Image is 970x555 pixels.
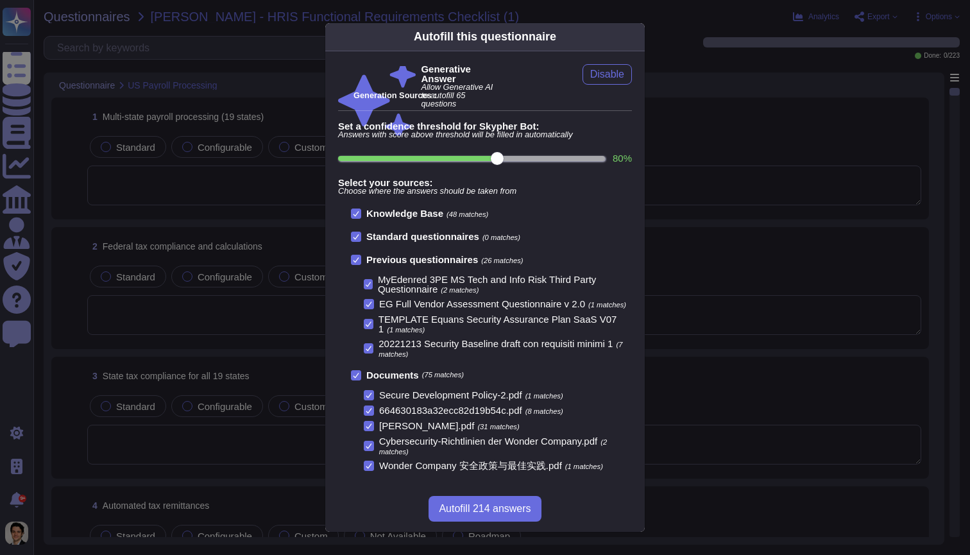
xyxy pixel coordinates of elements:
b: Select your sources: [338,178,632,187]
b: Previous questionnaires [366,254,478,265]
span: (26 matches) [481,257,523,264]
span: Allow Generative AI to autofill 65 questions [421,83,498,108]
span: (1 matches) [588,301,626,309]
b: Set a confidence threshold for Skypher Bot: [338,121,632,131]
div: Autofill this questionnaire [414,28,556,46]
span: 664630183a32ecc82d19b54c.pdf [379,405,522,416]
span: (1 matches) [565,463,603,470]
b: Generation Sources : [353,90,436,100]
span: Disable [590,69,624,80]
b: Knowledge Base [366,208,443,219]
span: 20221213 Security Baseline draft con requisiti minimi 1 [379,338,613,349]
span: Wonder Company 安全政策与最佳实践.pdf [379,460,562,471]
b: Generative Answer [421,64,498,83]
button: Autofill 214 answers [429,496,541,522]
span: (75 matches) [422,371,464,379]
span: Cybersecurity-Richtlinien der Wonder Company.pdf [379,436,597,447]
span: MyEdenred 3PE MS Tech and Info Risk Third Party Questionnaire [378,274,596,295]
span: (1 matches) [525,392,563,400]
span: TEMPLATE Equans Security Assurance Plan SaaS V07 1 [379,314,617,334]
span: (31 matches) [477,423,519,431]
span: Autofill 214 answers [439,504,531,514]
span: (48 matches) [447,210,488,218]
span: (2 matches) [379,438,607,456]
span: [PERSON_NAME].pdf [379,420,474,431]
span: (0 matches) [482,234,520,241]
label: 80 % [613,153,632,163]
b: Documents [366,370,419,380]
span: Answers with score above threshold will be filled in automatically [338,131,632,139]
span: Secure Development Policy-2.pdf [379,389,522,400]
span: Choose where the answers should be taken from [338,187,632,196]
button: Disable [583,64,632,85]
span: (1 matches) [387,326,425,334]
span: EG Full Vendor Assessment Questionnaire v 2.0 [379,298,585,309]
span: (8 matches) [525,407,563,415]
span: (2 matches) [441,286,479,294]
b: Standard questionnaires [366,231,479,242]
